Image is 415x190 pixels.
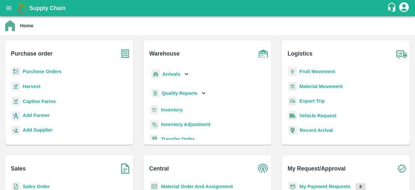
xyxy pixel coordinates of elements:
[12,126,20,135] img: supplier
[299,113,336,118] a: Vehicle Request
[161,184,233,189] a: Material Order And Assignment
[12,111,20,121] img: farmer
[23,184,50,189] a: Sales Order
[12,67,20,76] img: reciept
[150,87,207,100] div: Quality Reports
[394,160,410,177] img: check
[29,5,65,11] b: Supply Chain
[161,107,183,112] a: Inventory
[5,20,15,31] img: home
[151,70,160,79] img: whArrival
[117,160,133,177] img: soSales
[23,127,53,133] b: Add Supplier
[23,113,50,118] b: Add Farmer
[23,99,56,104] a: Captive Farms
[151,89,159,97] img: qualityReport
[255,160,271,177] img: central
[117,45,133,62] img: purchase
[12,96,20,106] img: harvest
[11,49,53,58] b: Purchase order
[150,67,190,82] div: Arrivals
[288,67,297,76] img: fruit
[288,164,346,173] b: My Request/Approval
[23,112,50,120] a: Add Farmer
[149,164,169,173] b: Central
[288,96,297,106] img: delivery
[29,4,387,13] a: Supply Chain
[288,82,297,91] img: material
[299,69,335,74] a: Fruit Movement
[150,120,159,129] img: inventory
[387,2,398,14] div: customer-support
[150,105,159,115] img: whInventory
[150,134,159,144] img: whTransfer
[300,128,333,133] a: Record Arrival
[12,82,20,91] img: harvest
[16,2,29,15] img: logo
[162,91,198,96] b: Quality Reports
[394,45,410,62] img: truck
[288,111,297,120] img: vehicle
[288,126,297,135] img: recordArrival
[398,1,410,15] div: account of current user
[161,122,210,127] a: Inventory Adjustment
[149,49,180,58] b: Warehouse
[1,1,16,16] button: open drawer
[161,136,195,142] a: Transfer Order
[20,23,33,28] b: Home
[255,45,271,62] img: warehouse
[299,98,325,104] a: Export Trip
[23,69,62,74] a: Purchase Orders
[23,84,40,89] a: Harvest
[288,49,313,58] b: Logistics
[162,71,180,77] b: Arrivals
[299,184,350,189] a: My Payment Requests
[11,164,26,173] b: Sales
[299,84,343,89] a: Material Movement
[23,126,53,135] a: Add Supplier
